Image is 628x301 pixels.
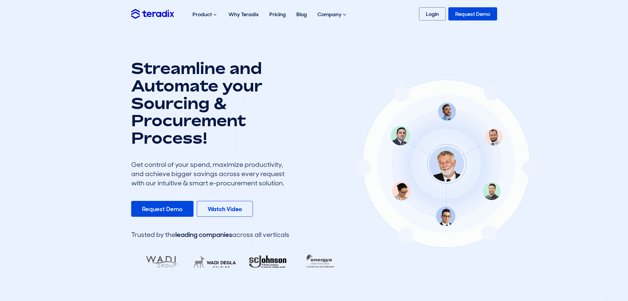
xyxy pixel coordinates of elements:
h1: Streamline and Automate your Sourcing & Procurement Process! [131,59,289,147]
div: Company [312,4,353,25]
a: Watch Video [197,201,253,217]
div: Trusted by the across all verticals [131,230,289,239]
img: Teradix logo [131,9,174,19]
a: Pricing [264,4,291,25]
a: Login [419,7,446,20]
div: Product [187,4,223,25]
a: Blog [291,4,312,25]
span: leading companies [175,230,232,239]
img: RA [232,251,285,273]
a: Request Demo [448,7,497,20]
a: Request Demo [131,201,194,217]
a: Why Teradix [223,4,264,25]
div: Get control of your spend, maximize productivity, and achieve bigger savings across every request... [131,160,289,188]
b: Watch Video [208,205,242,213]
img: LifeMakers [179,251,233,273]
